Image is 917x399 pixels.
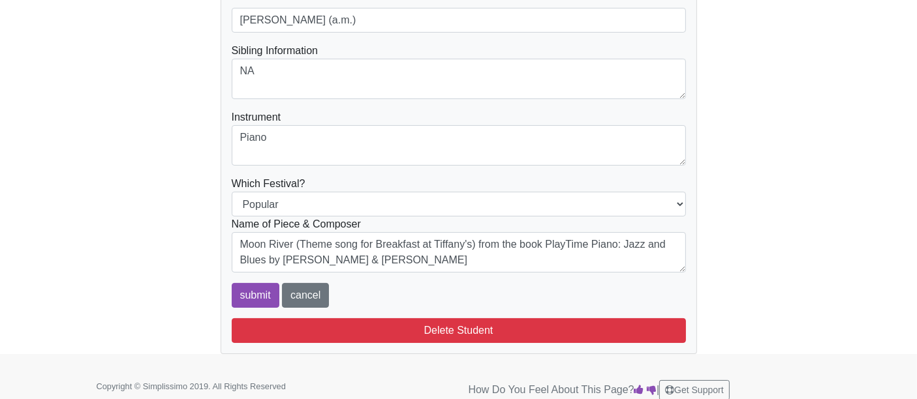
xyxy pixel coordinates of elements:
[232,232,686,273] textarea: Moon River (Theme song for Breakfast at Tiffany's) from the book PlayTime Piano: Jazz and Blues b...
[97,380,325,392] p: Copyright © Simplissimo 2019. All Rights Reserved
[232,59,686,99] textarea: NA
[232,125,686,166] textarea: Piano
[232,216,686,273] div: Name of Piece & Composer
[282,283,329,308] a: cancel
[232,318,686,343] button: Delete Student
[232,43,686,99] div: Sibling Information
[232,110,686,166] div: Instrument
[232,283,279,308] input: submit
